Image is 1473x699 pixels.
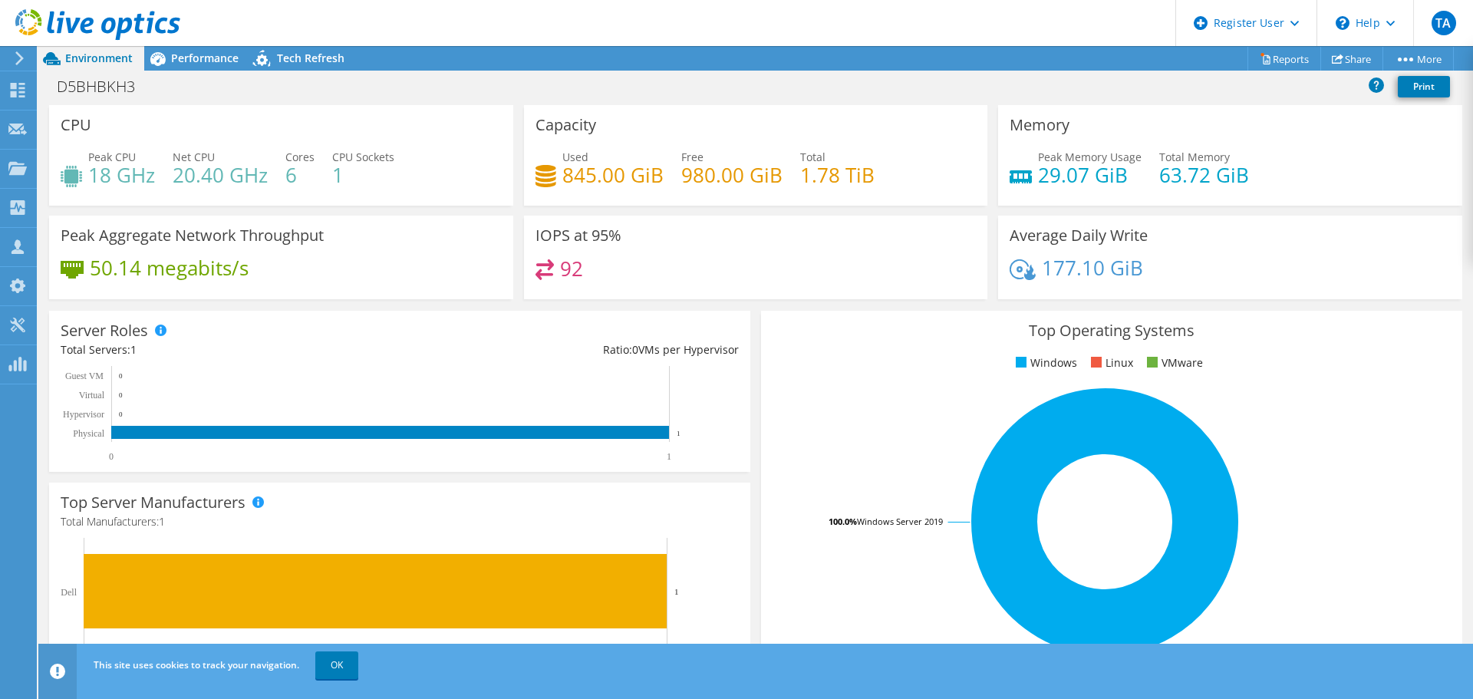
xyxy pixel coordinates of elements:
[1320,47,1383,71] a: Share
[1432,11,1456,35] span: TA
[119,410,123,418] text: 0
[677,430,680,437] text: 1
[173,150,215,164] span: Net CPU
[61,587,77,598] text: Dell
[1010,117,1069,134] h3: Memory
[800,150,825,164] span: Total
[1038,167,1142,183] h4: 29.07 GiB
[1087,354,1133,371] li: Linux
[109,451,114,462] text: 0
[535,227,621,244] h3: IOPS at 95%
[119,372,123,380] text: 0
[119,391,123,399] text: 0
[61,494,245,511] h3: Top Server Manufacturers
[61,322,148,339] h3: Server Roles
[79,390,105,401] text: Virtual
[773,322,1451,339] h3: Top Operating Systems
[560,260,583,277] h4: 92
[562,150,588,164] span: Used
[1398,76,1450,97] a: Print
[562,167,664,183] h4: 845.00 GiB
[285,167,315,183] h4: 6
[90,259,249,276] h4: 50.14 megabits/s
[277,51,344,65] span: Tech Refresh
[73,428,104,439] text: Physical
[173,167,268,183] h4: 20.40 GHz
[94,658,299,671] span: This site uses cookies to track your navigation.
[1143,354,1203,371] li: VMware
[61,117,91,134] h3: CPU
[400,341,739,358] div: Ratio: VMs per Hypervisor
[681,167,783,183] h4: 980.00 GiB
[50,78,159,95] h1: D5BHBKH3
[800,167,875,183] h4: 1.78 TiB
[1159,150,1230,164] span: Total Memory
[667,451,671,462] text: 1
[88,167,155,183] h4: 18 GHz
[857,516,943,527] tspan: Windows Server 2019
[674,587,679,596] text: 1
[535,117,596,134] h3: Capacity
[315,651,358,679] a: OK
[332,150,394,164] span: CPU Sockets
[1012,354,1077,371] li: Windows
[61,227,324,244] h3: Peak Aggregate Network Throughput
[63,409,104,420] text: Hypervisor
[332,167,394,183] h4: 1
[1010,227,1148,244] h3: Average Daily Write
[159,514,165,529] span: 1
[1038,150,1142,164] span: Peak Memory Usage
[61,341,400,358] div: Total Servers:
[171,51,239,65] span: Performance
[1382,47,1454,71] a: More
[285,150,315,164] span: Cores
[88,150,136,164] span: Peak CPU
[681,150,704,164] span: Free
[130,342,137,357] span: 1
[1247,47,1321,71] a: Reports
[61,513,739,530] h4: Total Manufacturers:
[65,51,133,65] span: Environment
[1336,16,1349,30] svg: \n
[1159,167,1249,183] h4: 63.72 GiB
[632,342,638,357] span: 0
[1042,259,1143,276] h4: 177.10 GiB
[829,516,857,527] tspan: 100.0%
[65,371,104,381] text: Guest VM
